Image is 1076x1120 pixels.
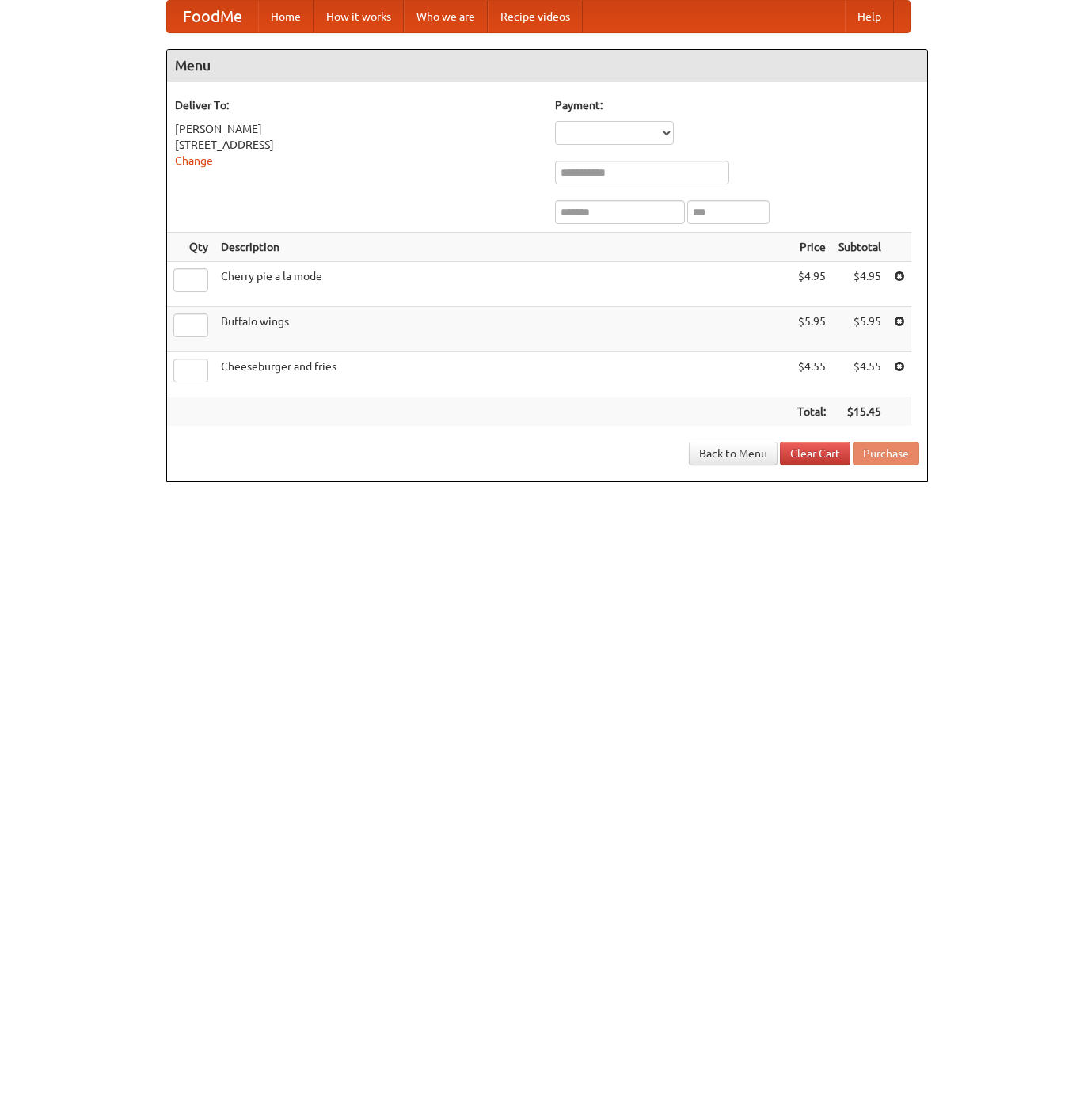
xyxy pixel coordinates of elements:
a: Recipe videos [488,1,583,32]
td: Buffalo wings [215,307,791,352]
td: $5.95 [832,307,888,352]
td: $4.55 [832,352,888,397]
a: Home [258,1,314,32]
a: How it works [314,1,404,32]
th: Qty [167,233,215,262]
a: Who we are [404,1,488,32]
td: $5.95 [791,307,832,352]
th: Subtotal [832,233,888,262]
td: Cherry pie a la mode [215,262,791,307]
th: Price [791,233,832,262]
a: Clear Cart [780,442,850,465]
th: Description [215,233,791,262]
a: Change [175,154,213,167]
td: Cheeseburger and fries [215,352,791,397]
a: FoodMe [167,1,258,32]
a: Help [845,1,894,32]
th: $15.45 [832,397,888,427]
h4: Menu [167,50,927,82]
td: $4.95 [832,262,888,307]
th: Total: [791,397,832,427]
a: Back to Menu [689,442,778,465]
td: $4.95 [791,262,832,307]
button: Purchase [853,442,919,465]
div: [STREET_ADDRESS] [175,137,539,153]
td: $4.55 [791,352,832,397]
div: [PERSON_NAME] [175,121,539,137]
h5: Deliver To: [175,97,539,113]
h5: Payment: [555,97,919,113]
